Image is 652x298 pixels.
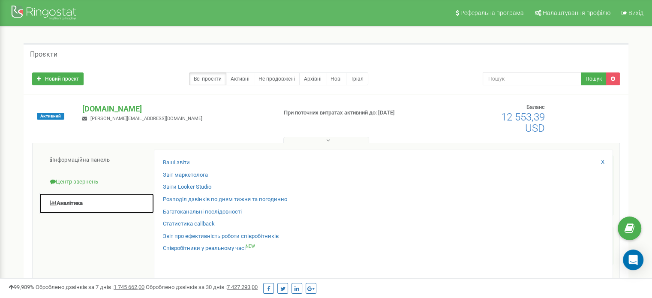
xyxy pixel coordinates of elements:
[163,220,215,228] a: Статистика callback
[163,244,255,253] a: Співробітники у реальному часіNEW
[82,103,270,114] p: [DOMAIN_NAME]
[623,250,643,270] div: Open Intercom Messenger
[501,111,545,134] span: 12 553,39 USD
[163,196,287,204] a: Розподіл дзвінків по дням тижня та погодинно
[39,193,154,214] a: Аналiтика
[581,72,607,85] button: Пошук
[326,72,346,85] a: Нові
[189,72,226,85] a: Всі проєкти
[246,244,255,249] sup: NEW
[346,72,368,85] a: Тріал
[601,158,604,166] a: X
[30,51,57,58] h5: Проєкти
[163,183,211,191] a: Звіти Looker Studio
[39,150,154,171] a: Інформаційна панель
[628,9,643,16] span: Вихід
[226,72,254,85] a: Активні
[299,72,326,85] a: Архівні
[32,72,84,85] a: Новий проєкт
[284,109,421,117] p: При поточних витратах активний до: [DATE]
[9,284,34,290] span: 99,989%
[37,113,64,120] span: Активний
[163,232,279,241] a: Звіт про ефективність роботи співробітників
[36,284,144,290] span: Оброблено дзвінків за 7 днів :
[39,172,154,193] a: Центр звернень
[146,284,258,290] span: Оброблено дзвінків за 30 днів :
[163,159,190,167] a: Ваші звіти
[163,171,208,179] a: Звіт маркетолога
[460,9,524,16] span: Реферальна програма
[163,208,242,216] a: Багатоканальні послідовності
[114,284,144,290] u: 1 745 662,00
[254,72,300,85] a: Не продовжені
[543,9,610,16] span: Налаштування профілю
[227,284,258,290] u: 7 427 293,00
[526,104,545,110] span: Баланс
[483,72,581,85] input: Пошук
[90,116,202,121] span: [PERSON_NAME][EMAIL_ADDRESS][DOMAIN_NAME]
